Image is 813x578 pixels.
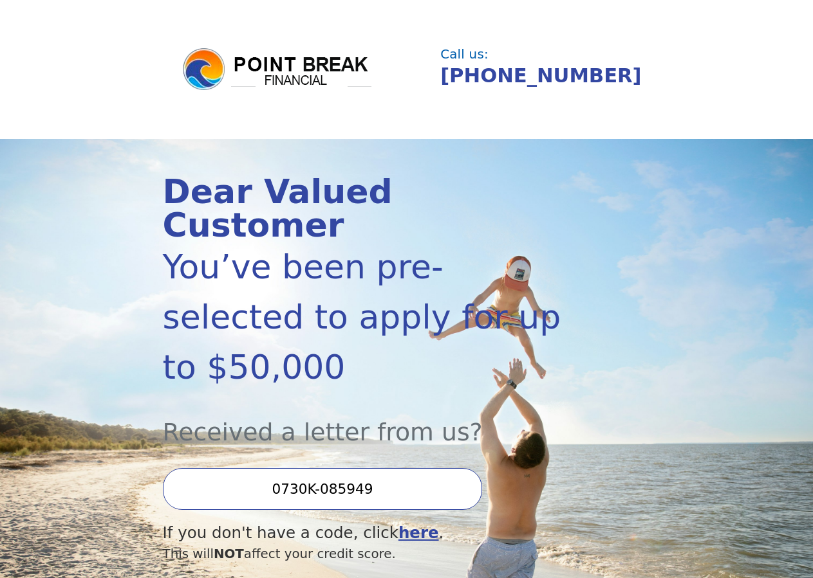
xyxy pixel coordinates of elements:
img: logo.png [181,46,374,93]
div: Dear Valued Customer [163,175,577,242]
div: This will affect your credit score. [163,545,577,564]
span: NOT [214,546,244,561]
div: You’ve been pre-selected to apply for up to $50,000 [163,242,577,392]
a: [PHONE_NUMBER] [440,64,641,87]
div: Received a letter from us? [163,392,577,451]
div: If you don't have a code, click . [163,521,577,545]
div: Call us: [440,48,644,61]
a: here [398,523,439,542]
input: Enter your Offer Code: [163,468,483,510]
